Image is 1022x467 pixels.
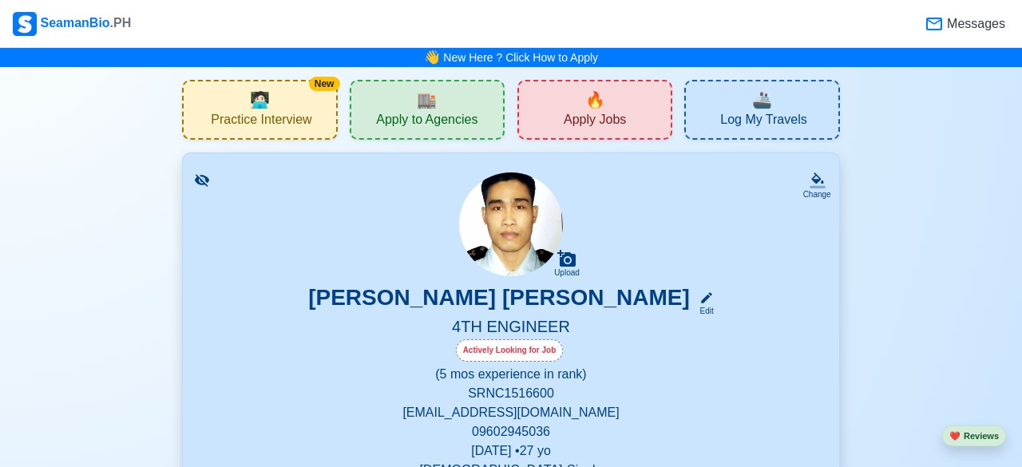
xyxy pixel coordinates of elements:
[420,46,444,70] span: bell
[110,16,132,30] span: .PH
[202,441,819,461] p: [DATE] • 27 yo
[564,112,626,132] span: Apply Jobs
[752,88,772,112] span: travel
[13,12,37,36] img: Logo
[308,284,690,317] h3: [PERSON_NAME] [PERSON_NAME]
[202,384,819,403] p: SRN C1516600
[693,305,714,317] div: Edit
[250,88,270,112] span: interview
[417,88,437,112] span: agencies
[803,188,831,200] div: Change
[202,403,819,422] p: [EMAIL_ADDRESS][DOMAIN_NAME]
[949,431,961,441] span: heart
[443,51,598,64] a: New Here ? Click How to Apply
[585,88,605,112] span: new
[944,14,1005,34] span: Messages
[202,317,819,339] h5: 4TH ENGINEER
[13,12,131,36] div: SeamanBio
[202,422,819,441] p: 09602945036
[720,112,806,132] span: Log My Travels
[211,112,311,132] span: Practice Interview
[376,112,477,132] span: Apply to Agencies
[456,339,564,362] div: Actively Looking for Job
[942,425,1006,447] button: heartReviews
[309,77,340,91] div: New
[202,365,819,384] p: (5 mos experience in rank)
[554,268,580,278] div: Upload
